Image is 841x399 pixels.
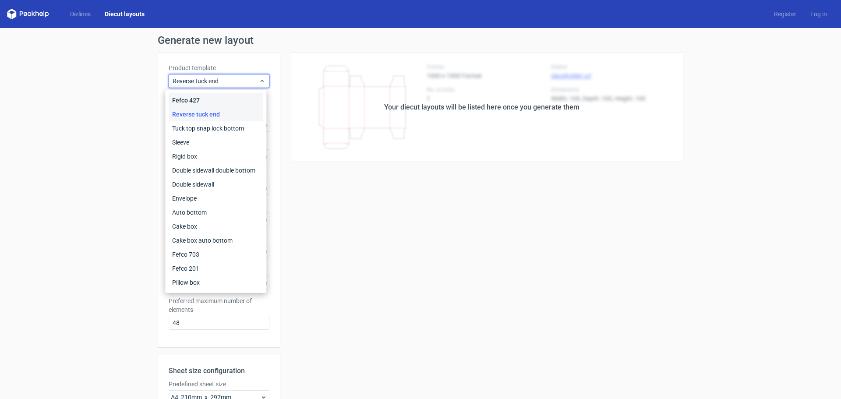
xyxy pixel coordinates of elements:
div: Cake box auto bottom [169,233,263,247]
a: Log in [803,10,834,18]
a: Diecut layouts [98,10,152,18]
label: Preferred maximum number of elements [169,297,269,314]
div: Double sidewall [169,177,263,191]
div: Auto bottom [169,205,263,219]
span: Reverse tuck end [173,77,259,85]
div: Sleeve [169,135,263,149]
div: Pillow box [169,275,263,290]
div: Double sidewall double bottom [169,163,263,177]
div: Tuck top snap lock bottom [169,121,263,135]
a: Dielines [63,10,98,18]
div: Envelope [169,191,263,205]
div: Cake box [169,219,263,233]
div: Rigid box [169,149,263,163]
div: Fefco 201 [169,261,263,275]
h2: Sheet size configuration [169,366,269,376]
div: Fefco 703 [169,247,263,261]
div: Fefco 427 [169,93,263,107]
a: Register [767,10,803,18]
div: Your diecut layouts will be listed here once you generate them [384,102,580,113]
label: Predefined sheet size [169,380,269,388]
h1: Generate new layout [158,35,683,46]
label: Product template [169,64,269,72]
div: Reverse tuck end [169,107,263,121]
